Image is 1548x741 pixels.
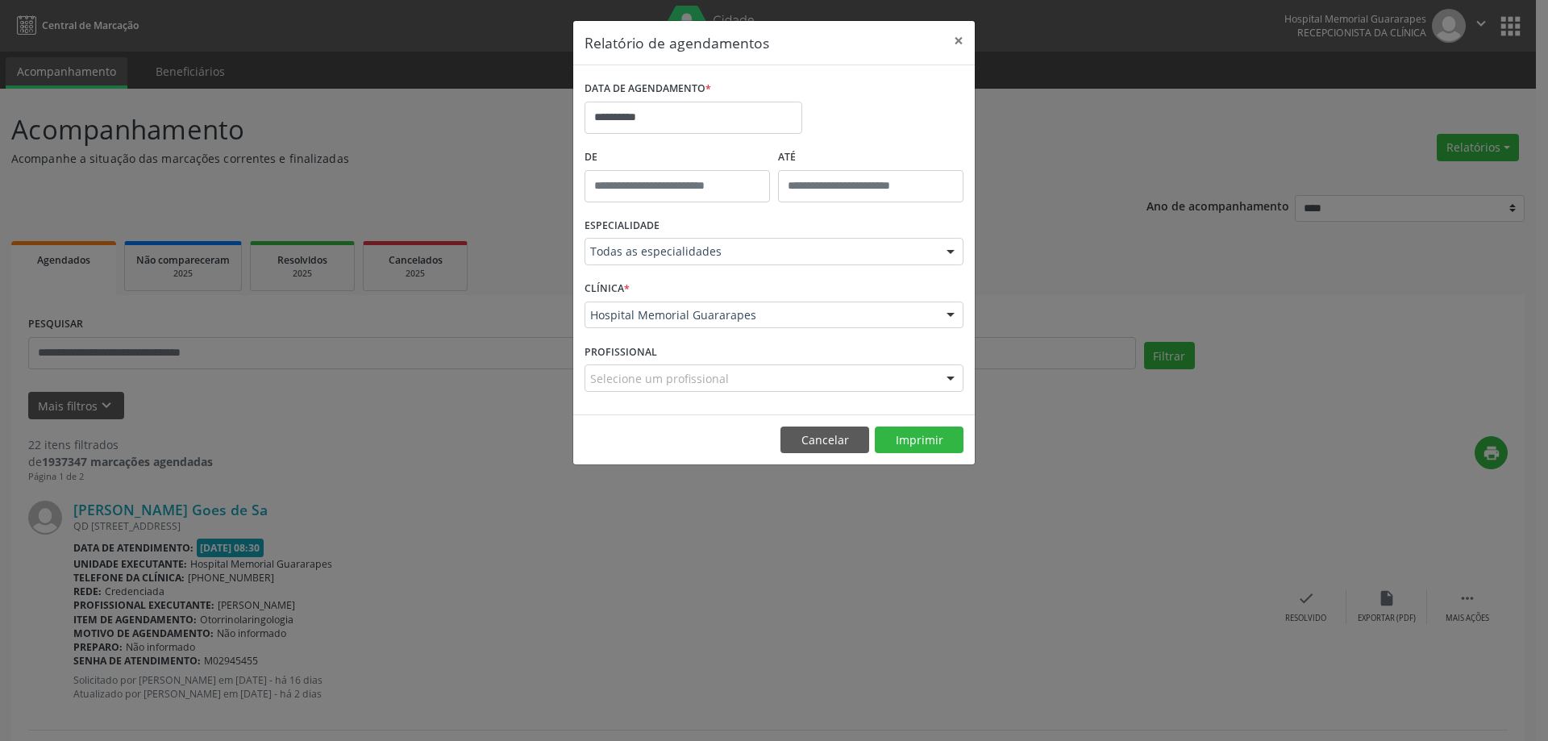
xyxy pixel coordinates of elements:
[590,370,729,387] span: Selecione um profissional
[780,427,869,454] button: Cancelar
[875,427,963,454] button: Imprimir
[585,277,630,302] label: CLÍNICA
[943,21,975,60] button: Close
[590,307,930,323] span: Hospital Memorial Guararapes
[585,32,769,53] h5: Relatório de agendamentos
[585,214,660,239] label: ESPECIALIDADE
[778,145,963,170] label: ATÉ
[585,77,711,102] label: DATA DE AGENDAMENTO
[585,339,657,364] label: PROFISSIONAL
[585,145,770,170] label: De
[590,244,930,260] span: Todas as especialidades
